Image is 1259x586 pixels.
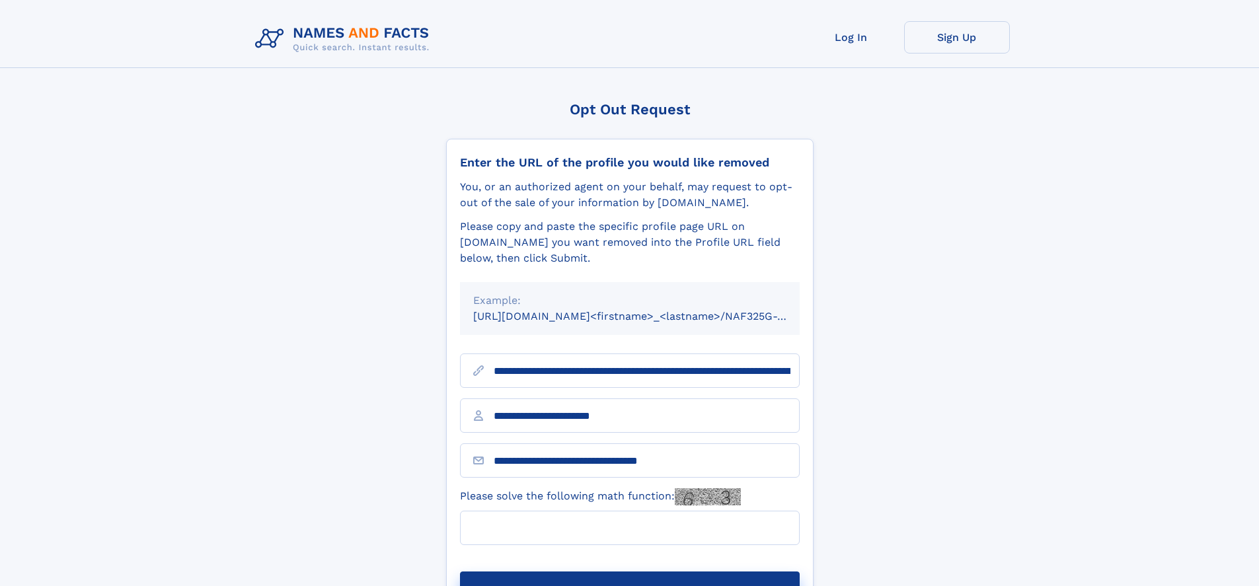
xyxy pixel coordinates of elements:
div: Example: [473,293,786,309]
img: Logo Names and Facts [250,21,440,57]
div: Please copy and paste the specific profile page URL on [DOMAIN_NAME] you want removed into the Pr... [460,219,800,266]
label: Please solve the following math function: [460,488,741,505]
a: Sign Up [904,21,1010,54]
small: [URL][DOMAIN_NAME]<firstname>_<lastname>/NAF325G-xxxxxxxx [473,310,825,322]
a: Log In [798,21,904,54]
div: Opt Out Request [446,101,814,118]
div: Enter the URL of the profile you would like removed [460,155,800,170]
div: You, or an authorized agent on your behalf, may request to opt-out of the sale of your informatio... [460,179,800,211]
